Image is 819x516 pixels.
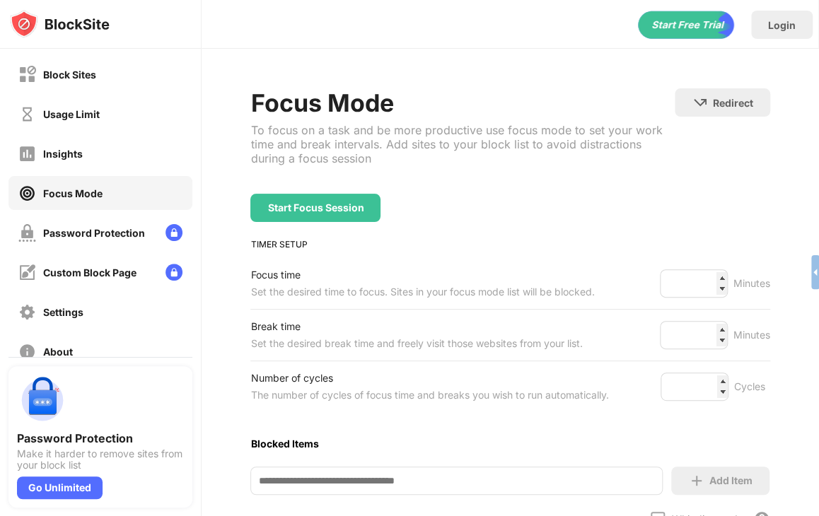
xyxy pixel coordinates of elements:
div: Block Sites [43,69,96,81]
div: Number of cycles [250,370,608,387]
div: Add Item [709,475,753,486]
img: insights-off.svg [18,145,36,163]
div: TIMER SETUP [250,239,769,250]
div: animation [638,11,734,39]
div: Custom Block Page [43,266,136,278]
div: Password Protection [43,227,145,239]
div: Focus time [250,266,594,283]
div: Set the desired time to focus. Sites in your focus mode list will be blocked. [250,283,594,300]
img: block-off.svg [18,66,36,83]
img: push-password-protection.svg [17,375,68,426]
div: Login [768,19,796,31]
div: Password Protection [17,431,184,445]
div: The number of cycles of focus time and breaks you wish to run automatically. [250,387,608,404]
div: Start Focus Session [267,202,364,213]
div: Break time [250,318,582,335]
img: customize-block-page-off.svg [18,264,36,281]
div: Minutes [733,327,770,344]
img: password-protection-off.svg [18,224,36,242]
img: logo-blocksite.svg [10,10,110,38]
div: Settings [43,306,83,318]
img: time-usage-off.svg [18,105,36,123]
div: About [43,346,73,358]
div: Redirect [713,97,753,109]
img: settings-off.svg [18,303,36,321]
img: about-off.svg [18,343,36,360]
div: Blocked Items [250,438,769,450]
div: Go Unlimited [17,476,103,499]
div: Make it harder to remove sites from your block list [17,448,184,471]
div: Insights [43,148,83,160]
img: focus-on.svg [18,184,36,202]
div: Minutes [733,275,770,292]
div: Focus Mode [250,88,674,117]
img: lock-menu.svg [165,224,182,241]
div: Usage Limit [43,108,100,120]
div: To focus on a task and be more productive use focus mode to set your work time and break interval... [250,123,674,165]
div: Set the desired break time and freely visit those websites from your list. [250,335,582,352]
div: Cycles [734,378,770,395]
div: Focus Mode [43,187,103,199]
img: lock-menu.svg [165,264,182,281]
